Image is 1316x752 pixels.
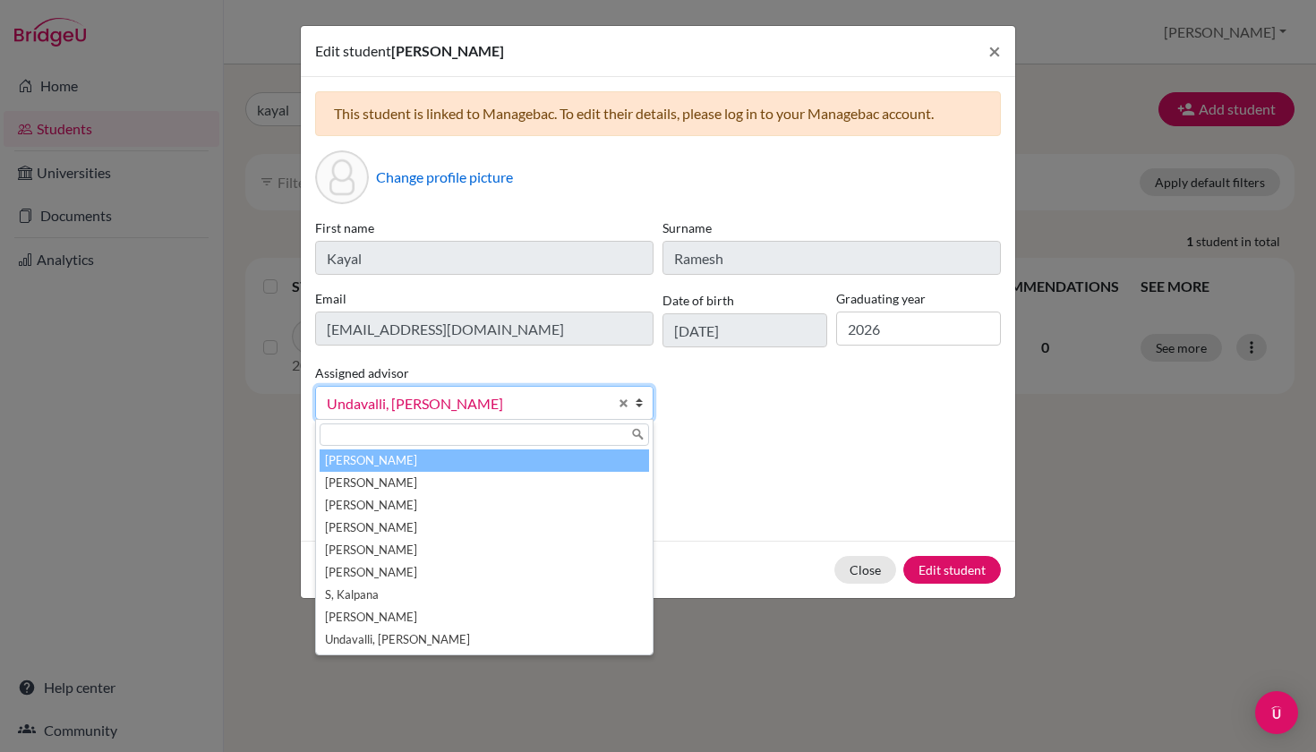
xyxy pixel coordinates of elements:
li: [PERSON_NAME] [320,606,649,628]
div: Open Intercom Messenger [1255,691,1298,734]
span: [PERSON_NAME] [391,42,504,59]
li: [PERSON_NAME] [320,517,649,539]
label: First name [315,218,654,237]
div: Profile picture [315,150,369,204]
label: Surname [662,218,1001,237]
label: Assigned advisor [315,363,409,382]
p: Parents [315,449,1001,470]
li: [PERSON_NAME] [320,561,649,584]
span: Undavalli, [PERSON_NAME] [327,392,608,415]
label: Date of birth [662,291,734,310]
button: Close [834,556,896,584]
li: Undavalli, [PERSON_NAME] [320,628,649,651]
li: [PERSON_NAME] [320,539,649,561]
span: Edit student [315,42,391,59]
li: S, Kalpana [320,584,649,606]
li: [PERSON_NAME] [320,449,649,472]
div: This student is linked to Managebac. To edit their details, please log in to your Managebac account. [315,91,1001,136]
span: × [988,38,1001,64]
li: [PERSON_NAME] [320,494,649,517]
label: Email [315,289,654,308]
label: Graduating year [836,289,1001,308]
button: Close [974,26,1015,76]
li: [PERSON_NAME] [320,472,649,494]
button: Edit student [903,556,1001,584]
input: dd/mm/yyyy [662,313,827,347]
